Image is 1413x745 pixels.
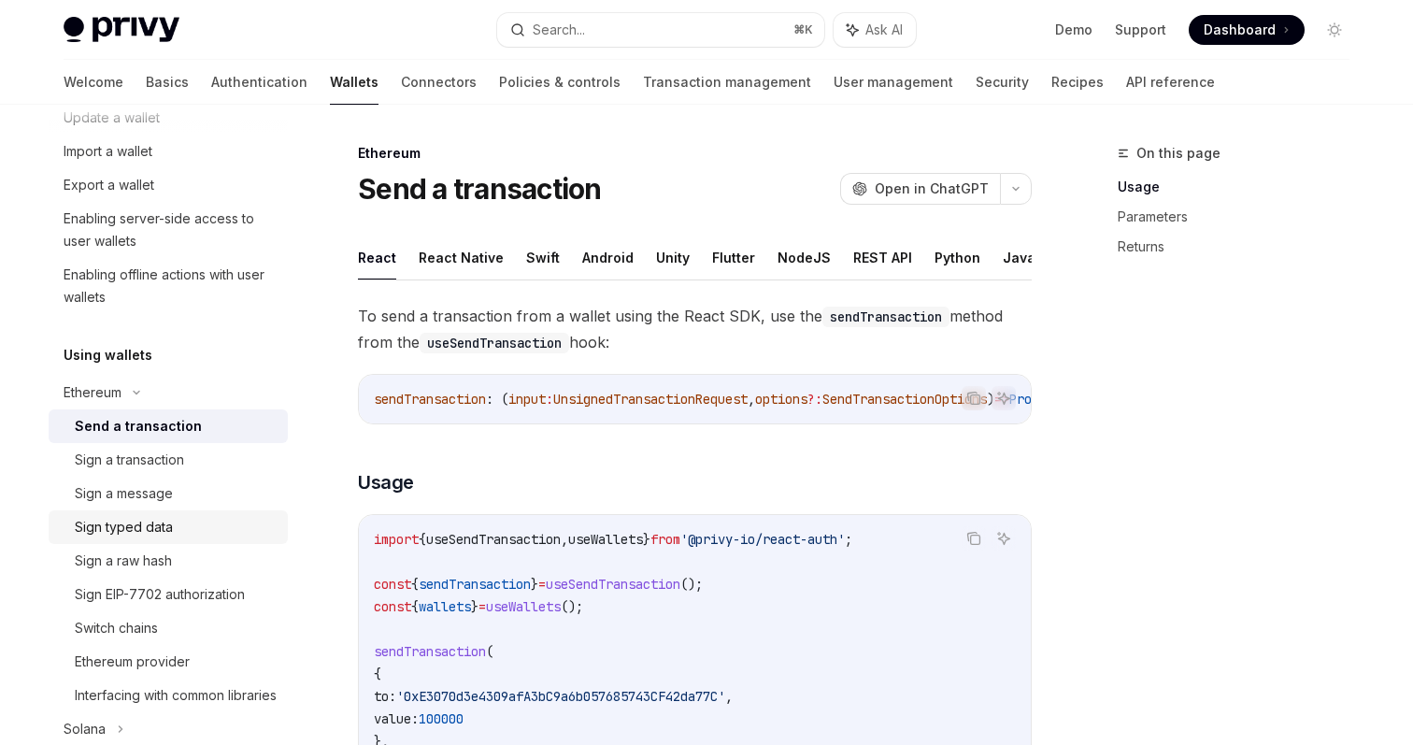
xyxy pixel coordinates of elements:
span: , [748,391,755,408]
a: Sign EIP-7702 authorization [49,578,288,611]
div: Ethereum [64,381,121,404]
span: input [508,391,546,408]
button: Toggle dark mode [1320,15,1349,45]
a: API reference [1126,60,1215,105]
a: Wallets [330,60,378,105]
span: sendTransaction [374,643,486,660]
div: Ethereum provider [75,651,190,673]
button: Python [935,236,980,279]
a: Interfacing with common libraries [49,679,288,712]
a: Enabling offline actions with user wallets [49,258,288,314]
span: (); [561,598,583,615]
button: Ask AI [834,13,916,47]
a: Parameters [1118,202,1364,232]
span: { [374,666,381,682]
button: REST API [853,236,912,279]
button: Flutter [712,236,755,279]
div: Sign a message [75,482,173,505]
span: import [374,531,419,548]
span: : ( [486,391,508,408]
span: ?: [807,391,822,408]
span: Ask AI [865,21,903,39]
div: Sign a raw hash [75,550,172,572]
div: Search... [533,19,585,41]
div: Sign EIP-7702 authorization [75,583,245,606]
span: useSendTransaction [546,576,680,593]
span: , [725,688,733,705]
span: } [643,531,650,548]
button: Search...⌘K [497,13,824,47]
span: useWallets [568,531,643,548]
h5: Using wallets [64,344,152,366]
div: Ethereum [358,144,1032,163]
button: Copy the contents from the code block [962,386,986,410]
div: Enabling server-side access to user wallets [64,208,277,252]
a: Welcome [64,60,123,105]
span: 100000 [419,710,464,727]
span: { [419,531,426,548]
span: wallets [419,598,471,615]
span: '0xE3070d3e4309afA3bC9a6b057685743CF42da77C' [396,688,725,705]
button: Android [582,236,634,279]
a: Sign a raw hash [49,544,288,578]
span: Dashboard [1204,21,1276,39]
span: const [374,598,411,615]
a: Returns [1118,232,1364,262]
span: : [546,391,553,408]
a: Authentication [211,60,307,105]
a: Sign a transaction [49,443,288,477]
a: Security [976,60,1029,105]
span: sendTransaction [419,576,531,593]
a: Demo [1055,21,1092,39]
span: useSendTransaction [426,531,561,548]
span: ) [987,391,994,408]
span: , [561,531,568,548]
span: to: [374,688,396,705]
button: Java [1003,236,1035,279]
div: Solana [64,718,106,740]
span: { [411,598,419,615]
span: On this page [1136,142,1220,165]
span: { [411,576,419,593]
a: Sign a message [49,477,288,510]
span: const [374,576,411,593]
span: '@privy-io/react-auth' [680,531,845,548]
div: Export a wallet [64,174,154,196]
div: Sign a transaction [75,449,184,471]
span: Open in ChatGPT [875,179,989,198]
span: from [650,531,680,548]
code: sendTransaction [822,307,949,327]
span: options [755,391,807,408]
div: Sign typed data [75,516,173,538]
a: Import a wallet [49,135,288,168]
button: React [358,236,396,279]
a: Ethereum provider [49,645,288,679]
code: useSendTransaction [420,333,569,353]
button: NodeJS [778,236,831,279]
span: SendTransactionOptions [822,391,987,408]
span: useWallets [486,598,561,615]
div: Interfacing with common libraries [75,684,277,707]
a: Switch chains [49,611,288,645]
span: ⌘ K [793,22,813,37]
span: value: [374,710,419,727]
button: Ask AI [992,526,1016,551]
a: Dashboard [1189,15,1305,45]
a: Connectors [401,60,477,105]
button: Ask AI [992,386,1016,410]
span: = [478,598,486,615]
button: React Native [419,236,504,279]
div: Enabling offline actions with user wallets [64,264,277,308]
span: ( [486,643,493,660]
a: Policies & controls [499,60,621,105]
a: User management [834,60,953,105]
a: Enabling server-side access to user wallets [49,202,288,258]
div: Switch chains [75,617,158,639]
a: Export a wallet [49,168,288,202]
span: } [531,576,538,593]
button: Unity [656,236,690,279]
img: light logo [64,17,179,43]
a: Support [1115,21,1166,39]
button: Copy the contents from the code block [962,526,986,551]
span: } [471,598,478,615]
